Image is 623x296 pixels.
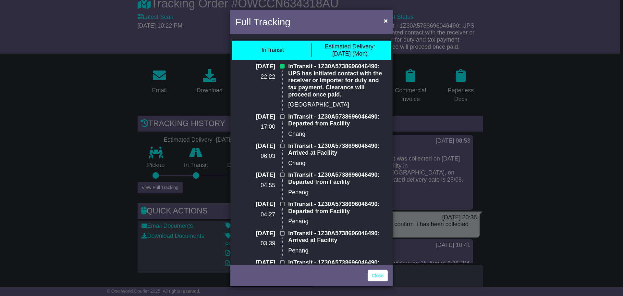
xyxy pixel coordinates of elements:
[288,218,388,225] p: Penang
[235,172,275,179] p: [DATE]
[325,43,375,57] div: [DATE] (Mon)
[235,211,275,218] p: 04:27
[235,182,275,189] p: 04:55
[288,259,388,273] p: InTransit - 1Z30A5738696046490: Departed from Facility
[288,230,388,244] p: InTransit - 1Z30A5738696046490: Arrived at Facility
[235,73,275,81] p: 22:22
[235,259,275,266] p: [DATE]
[235,201,275,208] p: [DATE]
[288,160,388,167] p: Changi
[288,63,388,98] p: InTransit - 1Z30A5738696046490: UPS has initiated contact with the receiver or importer for duty ...
[381,14,391,27] button: Close
[288,143,388,157] p: InTransit - 1Z30A5738696046490: Arrived at Facility
[235,15,290,29] h4: Full Tracking
[235,153,275,160] p: 06:03
[288,172,388,186] p: InTransit - 1Z30A5738696046490: Departed from Facility
[235,123,275,131] p: 17:00
[235,240,275,247] p: 03:39
[288,113,388,127] p: InTransit - 1Z30A5738696046490: Departed from Facility
[235,113,275,121] p: [DATE]
[288,201,388,215] p: InTransit - 1Z30A5738696046490: Departed from Facility
[325,43,375,50] span: Estimated Delivery:
[262,47,284,54] div: InTransit
[288,247,388,254] p: Penang
[288,131,388,138] p: Changi
[288,101,388,109] p: [GEOGRAPHIC_DATA]
[384,17,388,24] span: ×
[235,143,275,150] p: [DATE]
[368,270,388,281] a: Close
[288,189,388,196] p: Penang
[235,230,275,237] p: [DATE]
[235,63,275,70] p: [DATE]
